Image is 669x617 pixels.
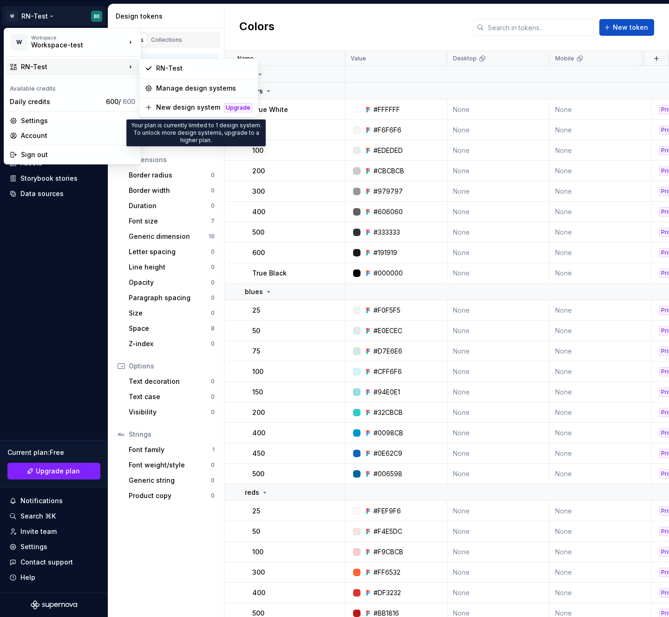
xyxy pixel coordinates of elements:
span: 600 / [106,98,135,105]
div: Daily credits [10,97,102,106]
div: Manage design systems [156,84,252,93]
div: New design system [156,103,220,112]
div: Sign out [21,150,135,159]
span: 600 [123,98,135,105]
div: RN-Test [156,64,252,73]
div: RN-Test [21,62,126,72]
div: W [11,34,27,51]
div: Available credits [6,79,139,94]
div: Upgrade [224,103,252,112]
div: Workspace [31,35,126,40]
div: Account [21,131,135,140]
div: Settings [21,116,135,125]
div: Workspace-test [31,40,110,50]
